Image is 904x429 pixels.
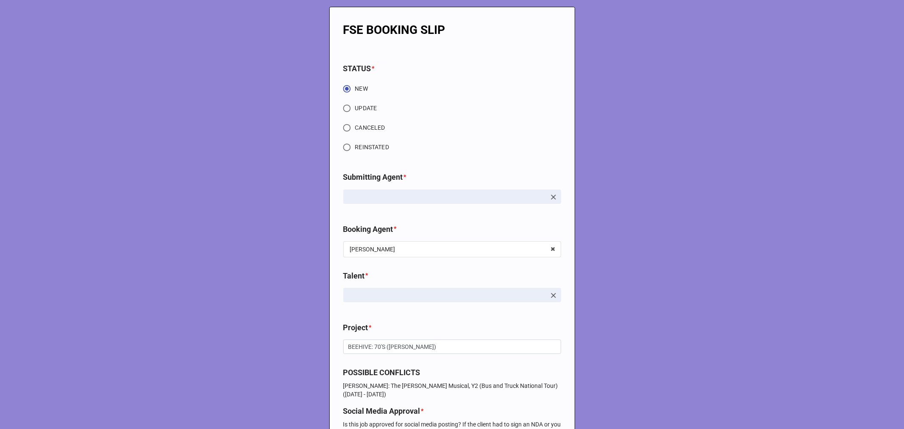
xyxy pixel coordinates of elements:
span: NEW [355,84,368,93]
label: Project [343,322,368,334]
label: Booking Agent [343,223,393,235]
label: Social Media Approval [343,405,420,417]
label: Submitting Agent [343,171,403,183]
label: STATUS [343,63,371,75]
div: [PERSON_NAME] [350,246,395,252]
span: REINSTATED [355,143,389,152]
p: [PERSON_NAME]: The [PERSON_NAME] Musical, Y2 (Bus and Truck National Tour) ([DATE] - [DATE]) [343,382,561,398]
span: UPDATE [355,104,377,113]
label: Talent [343,270,365,282]
b: POSSIBLE CONFLICTS [343,368,420,377]
b: FSE BOOKING SLIP [343,23,445,37]
span: CANCELED [355,123,385,132]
